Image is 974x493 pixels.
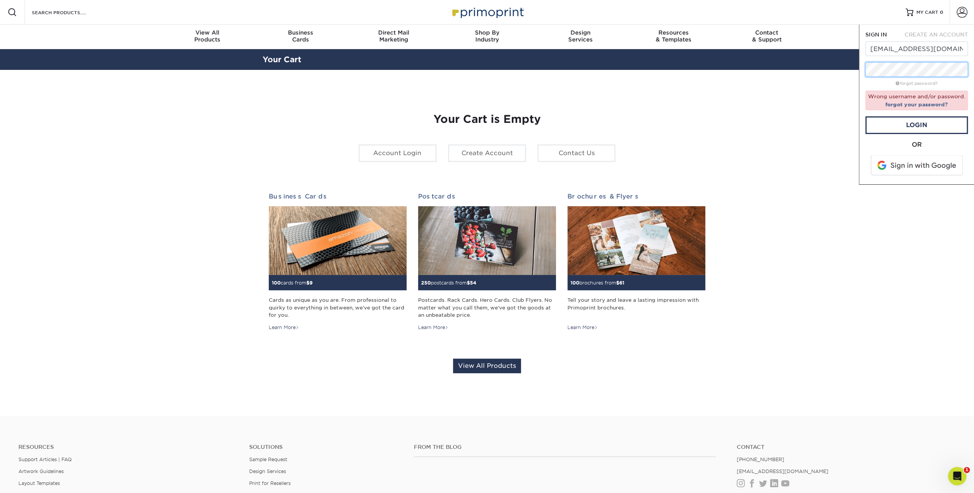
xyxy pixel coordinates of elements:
span: 100 [272,280,281,286]
a: Resources& Templates [627,25,720,49]
div: Postcards. Rack Cards. Hero Cards. Club Flyers. No matter what you call them, we've got the goods... [418,296,556,319]
iframe: Intercom live chat [948,467,966,485]
div: Wrong username and/or password. [865,91,968,110]
small: brochures from [571,280,624,286]
span: $ [306,280,309,286]
div: Tell your story and leave a lasting impression with Primoprint brochures. [567,296,705,319]
span: 61 [619,280,624,286]
span: 250 [421,280,431,286]
a: Contact& Support [720,25,814,49]
h1: Your Cart is Empty [269,113,706,126]
span: Design [534,29,627,36]
a: Support Articles | FAQ [18,457,72,462]
small: cards from [272,280,313,286]
div: Learn More [269,324,299,331]
a: Contact Us [537,144,615,162]
span: MY CART [916,9,938,16]
div: Industry [440,29,534,43]
a: Account Login [359,144,437,162]
div: Services [534,29,627,43]
span: 0 [940,10,943,15]
span: CREATE AN ACCOUNT [905,31,968,38]
a: Direct MailMarketing [347,25,440,49]
a: Artwork Guidelines [18,468,64,474]
span: 54 [470,280,476,286]
div: Products [161,29,254,43]
a: Design Services [249,468,286,474]
h4: From the Blog [414,444,716,450]
img: Business Cards [269,206,407,275]
a: Contact [736,444,956,450]
h4: Resources [18,444,238,450]
a: View AllProducts [161,25,254,49]
a: Print for Resellers [249,480,291,486]
h2: Business Cards [269,193,407,200]
span: $ [467,280,470,286]
a: forgot password? [896,81,938,86]
iframe: Google Customer Reviews [2,470,65,490]
img: Primoprint [449,4,526,20]
span: Shop By [440,29,534,36]
a: DesignServices [534,25,627,49]
input: SEARCH PRODUCTS..... [31,8,106,17]
div: Learn More [567,324,598,331]
span: View All [161,29,254,36]
span: 9 [309,280,313,286]
a: [EMAIL_ADDRESS][DOMAIN_NAME] [736,468,828,474]
span: Resources [627,29,720,36]
a: Postcards 250postcards from$54 Postcards. Rack Cards. Hero Cards. Club Flyers. No matter what you... [418,193,556,331]
img: Postcards [418,206,556,275]
a: Sample Request [249,457,287,462]
div: OR [865,140,968,149]
div: Marketing [347,29,440,43]
a: View All Products [453,359,521,373]
a: Your Cart [263,55,301,64]
div: & Templates [627,29,720,43]
h2: Brochures & Flyers [567,193,705,200]
span: SIGN IN [865,31,887,38]
a: Login [865,116,968,134]
span: Business [254,29,347,36]
span: Direct Mail [347,29,440,36]
a: [PHONE_NUMBER] [736,457,784,462]
div: Learn More [418,324,448,331]
span: 1 [964,467,970,473]
a: forgot your password? [885,101,948,108]
h4: Solutions [249,444,402,450]
a: Shop ByIndustry [440,25,534,49]
small: postcards from [421,280,476,286]
input: Email [865,41,968,56]
a: BusinessCards [254,25,347,49]
a: Business Cards 100cards from$9 Cards as unique as you are. From professional to quirky to everyth... [269,193,407,331]
img: Brochures & Flyers [567,206,705,275]
div: Cards as unique as you are. From professional to quirky to everything in between, we've got the c... [269,296,407,319]
div: & Support [720,29,814,43]
div: Cards [254,29,347,43]
span: 100 [571,280,579,286]
span: $ [616,280,619,286]
a: Create Account [448,144,526,162]
span: Contact [720,29,814,36]
h2: Postcards [418,193,556,200]
a: Brochures & Flyers 100brochures from$61 Tell your story and leave a lasting impression with Primo... [567,193,705,331]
